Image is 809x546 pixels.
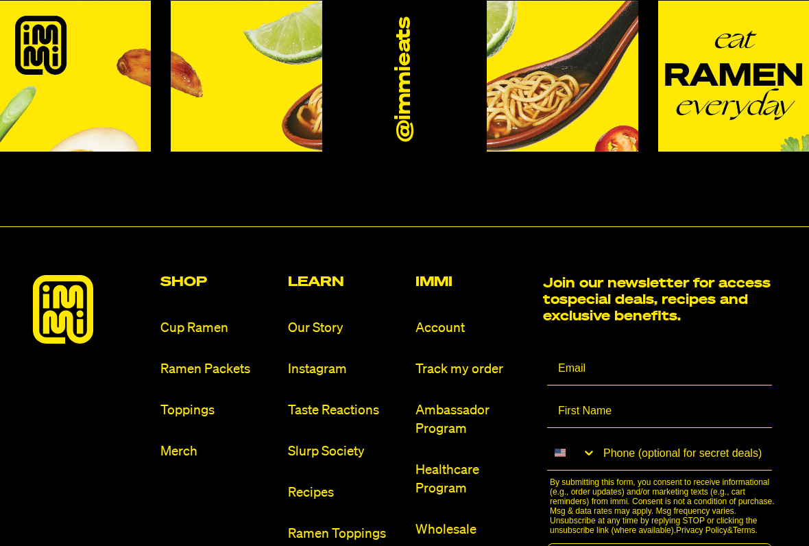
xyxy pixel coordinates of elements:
[288,319,404,337] a: Our Story
[547,351,772,385] input: Email
[415,275,532,289] h2: Immi
[415,360,532,379] a: Track my order
[160,401,277,420] a: Toppings
[160,442,277,461] a: Merch
[547,394,772,428] input: First Name
[171,1,322,152] img: Instagram
[555,447,566,458] img: United States
[7,482,148,539] iframe: Marketing Popup
[160,275,277,289] h2: Shop
[658,1,809,152] img: Instagram
[596,436,772,470] input: Phone (optional for secret deals)
[415,521,532,539] a: Wholesale
[160,360,277,379] a: Ramen Packets
[547,436,596,469] button: Search Countries
[543,275,776,324] h2: Join our newsletter for access to special deals, recipes and exclusive benefits.
[288,442,404,461] a: Slurp Society
[393,17,417,142] a: @immieats
[415,461,532,498] a: Healthcare Program
[676,525,727,535] a: Privacy Policy
[487,1,638,152] img: Instagram
[288,484,404,502] a: Recipes
[733,525,756,535] a: Terms
[33,275,93,344] img: immieats
[160,319,277,337] a: Cup Ramen
[415,319,532,337] a: Account
[288,401,404,420] a: Taste Reactions
[288,360,404,379] a: Instagram
[288,275,404,289] h2: Learn
[550,477,776,535] p: By submitting this form, you consent to receive informational (e.g., order updates) and/or market...
[288,525,404,543] a: Ramen Toppings
[415,401,532,438] a: Ambassador Program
